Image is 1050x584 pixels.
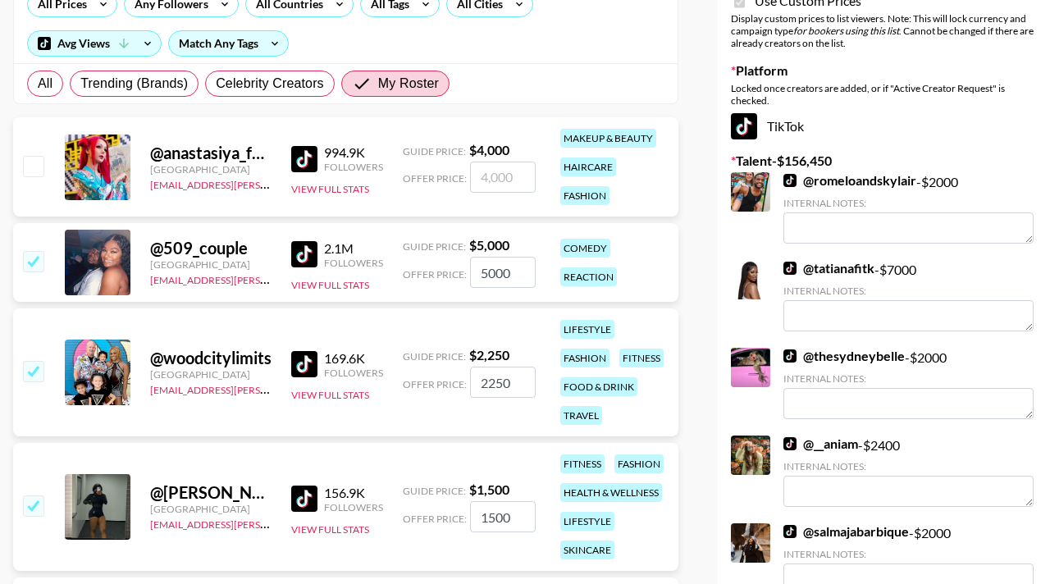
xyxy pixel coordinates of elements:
div: [GEOGRAPHIC_DATA] [150,163,272,176]
a: @thesydneybelle [783,348,905,364]
strong: $ 5,000 [469,237,509,253]
div: [GEOGRAPHIC_DATA] [150,503,272,515]
div: @ [PERSON_NAME] [150,482,272,503]
div: Internal Notes: [783,285,1034,297]
img: TikTok [783,174,797,187]
input: 4,000 [470,162,536,193]
div: [GEOGRAPHIC_DATA] [150,258,272,271]
div: Display custom prices to list viewers. Note: This will lock currency and campaign type . Cannot b... [731,12,1037,49]
em: for bookers using this list [793,25,899,37]
div: - $ 2000 [783,348,1034,419]
div: lifestyle [560,512,614,531]
div: Followers [324,161,383,173]
span: Celebrity Creators [216,74,324,94]
a: @tatianafitk [783,260,874,276]
div: reaction [560,267,617,286]
button: View Full Stats [291,523,369,536]
span: Offer Price: [403,378,467,390]
div: - $ 7000 [783,260,1034,331]
span: Offer Price: [403,172,467,185]
span: Guide Price: [403,240,466,253]
div: [GEOGRAPHIC_DATA] [150,368,272,381]
div: food & drink [560,377,637,396]
a: @__aniam [783,436,858,452]
span: Offer Price: [403,513,467,525]
img: TikTok [291,351,317,377]
div: Internal Notes: [783,197,1034,209]
div: comedy [560,239,610,258]
img: TikTok [291,486,317,512]
div: fitness [560,454,605,473]
input: 1,500 [470,501,536,532]
span: All [38,74,52,94]
div: makeup & beauty [560,129,656,148]
label: Talent - $ 156,450 [731,153,1037,169]
div: @ woodcitylimits [150,348,272,368]
div: Match Any Tags [169,31,288,56]
span: Offer Price: [403,268,467,281]
div: lifestyle [560,320,614,339]
div: Followers [324,367,383,379]
div: travel [560,406,602,425]
a: [EMAIL_ADDRESS][PERSON_NAME][DOMAIN_NAME] [150,381,393,396]
div: fitness [619,349,664,367]
div: fashion [614,454,664,473]
strong: $ 4,000 [469,142,509,157]
span: Guide Price: [403,485,466,497]
div: - $ 2400 [783,436,1034,507]
div: Internal Notes: [783,372,1034,385]
span: Guide Price: [403,350,466,363]
a: @romeloandskylair [783,172,916,189]
div: 2.1M [324,240,383,257]
strong: $ 1,500 [469,481,509,497]
span: Guide Price: [403,145,466,157]
img: TikTok [291,146,317,172]
div: TikTok [731,113,1037,139]
div: 169.6K [324,350,383,367]
div: skincare [560,541,614,559]
div: Followers [324,257,383,269]
label: Platform [731,62,1037,79]
div: Avg Views [28,31,161,56]
div: Followers [324,501,383,513]
strong: $ 2,250 [469,347,509,363]
div: 156.9K [324,485,383,501]
button: View Full Stats [291,183,369,195]
img: TikTok [291,241,317,267]
div: Locked once creators are added, or if "Active Creator Request" is checked. [731,82,1037,107]
div: - $ 2000 [783,172,1034,244]
input: 5,000 [470,257,536,288]
span: Trending (Brands) [80,74,188,94]
div: @ 509_couple [150,238,272,258]
img: TikTok [783,437,797,450]
div: 994.9K [324,144,383,161]
div: fashion [560,186,609,205]
a: [EMAIL_ADDRESS][PERSON_NAME][DOMAIN_NAME] [150,271,393,286]
a: @salmajabarbique [783,523,909,540]
div: haircare [560,157,616,176]
button: View Full Stats [291,389,369,401]
img: TikTok [731,113,757,139]
div: health & wellness [560,483,662,502]
a: [EMAIL_ADDRESS][PERSON_NAME][DOMAIN_NAME] [150,515,393,531]
input: 2,250 [470,367,536,398]
img: TikTok [783,349,797,363]
a: [EMAIL_ADDRESS][PERSON_NAME][DOMAIN_NAME] [150,176,393,191]
img: TikTok [783,525,797,538]
img: TikTok [783,262,797,275]
div: fashion [560,349,609,367]
div: @ anastasiya_fukkacumi1 [150,143,272,163]
span: My Roster [378,74,439,94]
div: Internal Notes: [783,460,1034,472]
div: Internal Notes: [783,548,1034,560]
button: View Full Stats [291,279,369,291]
